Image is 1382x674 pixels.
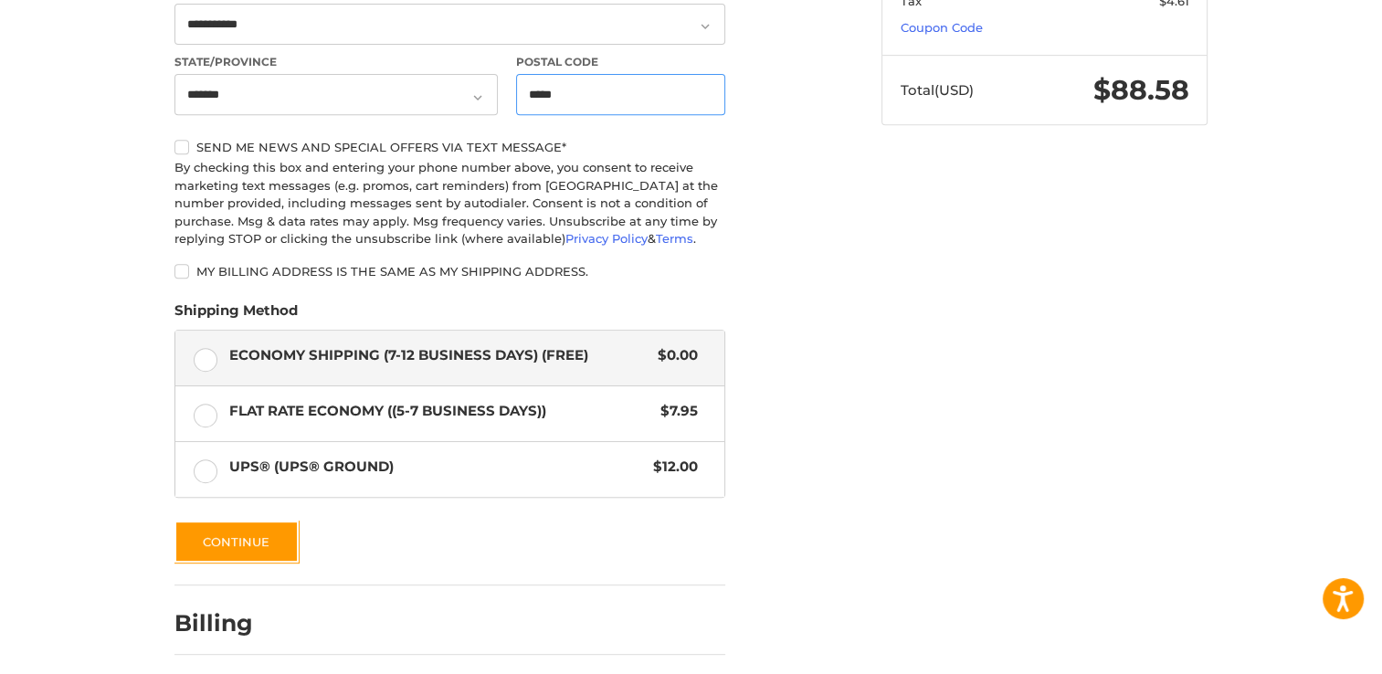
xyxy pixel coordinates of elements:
[516,54,726,70] label: Postal Code
[901,81,974,99] span: Total (USD)
[644,457,698,478] span: $12.00
[174,140,725,154] label: Send me news and special offers via text message*
[174,159,725,248] div: By checking this box and entering your phone number above, you consent to receive marketing text ...
[174,609,281,637] h2: Billing
[1093,73,1189,107] span: $88.58
[174,54,498,70] label: State/Province
[174,300,298,330] legend: Shipping Method
[229,401,652,422] span: Flat Rate Economy ((5-7 Business Days))
[229,345,649,366] span: Economy Shipping (7-12 Business Days) (Free)
[901,20,983,35] a: Coupon Code
[656,231,693,246] a: Terms
[229,457,645,478] span: UPS® (UPS® Ground)
[174,521,299,563] button: Continue
[174,264,725,279] label: My billing address is the same as my shipping address.
[651,401,698,422] span: $7.95
[649,345,698,366] span: $0.00
[565,231,648,246] a: Privacy Policy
